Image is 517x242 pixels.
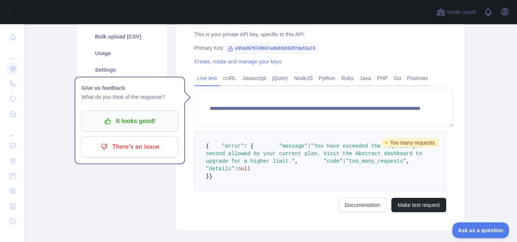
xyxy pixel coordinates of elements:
div: ... [6,45,18,60]
h1: Give us feedback [81,83,178,92]
a: NodeJS [291,72,316,84]
span: "details" [206,166,235,172]
a: Create, rotate and manage your keys [194,59,282,65]
a: jQuery [269,72,291,84]
span: null [238,166,251,172]
button: Invite users [435,6,478,18]
iframe: Toggle Customer Support [452,222,509,238]
a: Live test [194,72,220,84]
span: "error" [222,143,244,149]
span: "code" [324,158,343,164]
span: : [308,143,311,149]
span: , [406,158,409,164]
span: } [206,173,209,179]
a: Postman [404,72,431,84]
a: Documentation [338,198,387,212]
span: "You have exceeded the requests per second allowed by your current plan. Visit the Abstract dashb... [206,143,425,164]
a: PHP [374,72,391,84]
span: Invite users [447,8,476,17]
span: , [295,158,298,164]
span: "too_many_requests" [346,158,406,164]
span: : [235,166,238,172]
a: Java [357,72,374,84]
div: ... [6,122,18,137]
span: : { [244,143,254,149]
a: Ruby [338,72,357,84]
a: Javascript [239,72,269,84]
button: Make test request [391,198,446,212]
span: e554d679749f47edb83bf4207da51a74 [224,43,318,54]
p: What do you think of the response? [81,92,178,102]
a: Bulk upload (CSV) [86,28,158,45]
a: Settings [86,62,158,78]
a: Python [316,72,338,84]
span: Too many requests [382,138,439,147]
span: : [343,158,346,164]
span: } [209,173,212,179]
a: Go [391,72,404,84]
a: Usage [86,45,158,62]
a: cURL [220,72,239,84]
span: { [206,143,209,149]
div: Primary Key: [194,44,446,52]
div: This is your private API key, specific to this API. [194,31,446,38]
span: "message" [279,143,308,149]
